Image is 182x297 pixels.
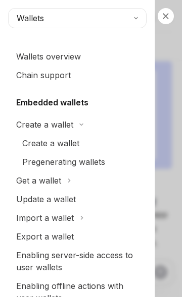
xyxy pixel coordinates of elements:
[16,50,81,63] div: Wallets overview
[16,193,76,205] div: Update a wallet
[8,66,147,84] a: Chain support
[17,12,44,24] span: Wallets
[8,8,147,28] button: Wallets
[16,69,71,81] div: Chain support
[16,96,88,108] h5: Embedded wallets
[16,174,61,187] div: Get a wallet
[22,156,105,168] div: Pregenerating wallets
[8,47,147,66] a: Wallets overview
[8,246,147,276] a: Enabling server-side access to user wallets
[22,137,79,149] div: Create a wallet
[8,209,147,227] button: Toggle Import a wallet section
[16,212,74,224] div: Import a wallet
[8,115,147,134] button: Toggle Create a wallet section
[8,134,147,152] a: Create a wallet
[8,227,147,246] a: Export a wallet
[16,118,73,131] div: Create a wallet
[8,190,147,208] a: Update a wallet
[16,230,74,243] div: Export a wallet
[8,171,147,190] button: Toggle Get a wallet section
[8,153,147,171] a: Pregenerating wallets
[16,249,141,273] div: Enabling server-side access to user wallets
